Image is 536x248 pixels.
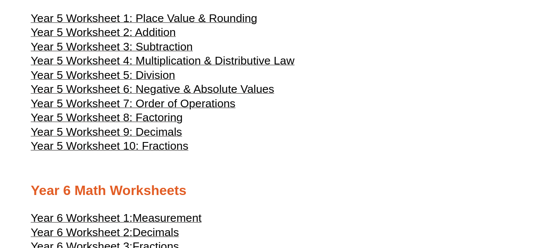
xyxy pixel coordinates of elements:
[31,212,133,224] span: Year 6 Worksheet 1:
[31,139,189,152] span: Year 5 Worksheet 10: Fractions
[31,101,236,109] a: Year 5 Worksheet 7: Order of Operations
[31,44,193,53] a: Year 5 Worksheet 3: Subtraction
[31,143,189,152] a: Year 5 Worksheet 10: Fractions
[31,230,179,238] a: Year 6 Worksheet 2:Decimals
[133,226,179,239] span: Decimals
[31,26,176,39] span: Year 5 Worksheet 2: Addition
[31,215,202,224] a: Year 6 Worksheet 1:Measurement
[31,125,182,138] span: Year 5 Worksheet 9: Decimals
[31,54,294,67] span: Year 5 Worksheet 4: Multiplication & Distributive Law
[31,72,175,81] a: Year 5 Worksheet 5: Division
[31,182,505,200] h2: Year 6 Math Worksheets
[31,16,257,24] a: Year 5 Worksheet 1: Place Value & Rounding
[31,111,183,124] span: Year 5 Worksheet 8: Factoring
[31,40,193,53] span: Year 5 Worksheet 3: Subtraction
[31,69,175,81] span: Year 5 Worksheet 5: Division
[31,86,274,95] a: Year 5 Worksheet 6: Negative & Absolute Values
[31,58,294,67] a: Year 5 Worksheet 4: Multiplication & Distributive Law
[31,12,257,25] span: Year 5 Worksheet 1: Place Value & Rounding
[31,115,183,123] a: Year 5 Worksheet 8: Factoring
[395,152,536,248] iframe: Chat Widget
[31,226,133,239] span: Year 6 Worksheet 2:
[31,30,176,38] a: Year 5 Worksheet 2: Addition
[133,212,202,224] span: Measurement
[31,97,236,110] span: Year 5 Worksheet 7: Order of Operations
[31,129,182,138] a: Year 5 Worksheet 9: Decimals
[31,83,274,95] span: Year 5 Worksheet 6: Negative & Absolute Values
